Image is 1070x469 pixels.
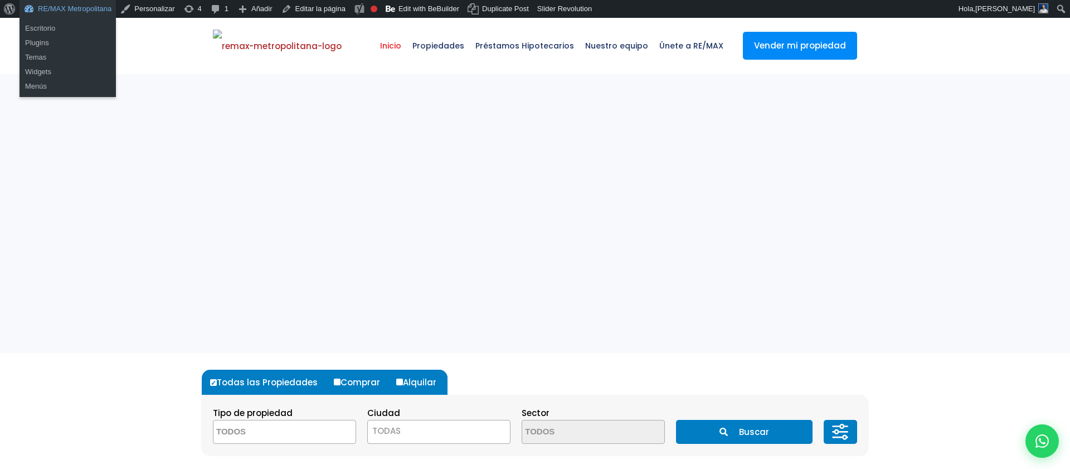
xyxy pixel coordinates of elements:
div: Focus keyphrase not set [371,6,377,12]
span: TODAS [367,420,510,444]
span: Ciudad [367,407,400,419]
span: Inicio [374,29,407,62]
a: Propiedades [407,18,470,74]
a: Nuestro equipo [580,18,654,74]
a: Widgets [20,65,116,79]
label: Comprar [331,370,391,395]
a: Temas [20,50,116,65]
a: Únete a RE/MAX [654,18,729,74]
a: Inicio [374,18,407,74]
textarea: Search [522,420,630,444]
input: Todas las Propiedades [210,379,217,386]
span: Slider Revolution [537,4,592,13]
span: [PERSON_NAME] [975,4,1035,13]
label: Alquilar [393,370,448,395]
a: Vender mi propiedad [743,32,857,60]
img: remax-metropolitana-logo [213,30,342,63]
input: Alquilar [396,379,403,385]
span: Sector [522,407,549,419]
ul: RE/MAX Metropolitana [20,18,116,54]
span: Préstamos Hipotecarios [470,29,580,62]
span: Nuestro equipo [580,29,654,62]
a: Menús [20,79,116,94]
span: Únete a RE/MAX [654,29,729,62]
span: Tipo de propiedad [213,407,293,419]
a: RE/MAX Metropolitana [213,18,342,74]
span: TODAS [368,423,510,439]
input: Comprar [334,379,341,385]
a: Escritorio [20,21,116,36]
ul: RE/MAX Metropolitana [20,47,116,97]
label: Todas las Propiedades [207,370,329,395]
textarea: Search [213,420,322,444]
button: Buscar [676,420,812,444]
span: TODAS [372,425,401,437]
a: Plugins [20,36,116,50]
a: Préstamos Hipotecarios [470,18,580,74]
span: Propiedades [407,29,470,62]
